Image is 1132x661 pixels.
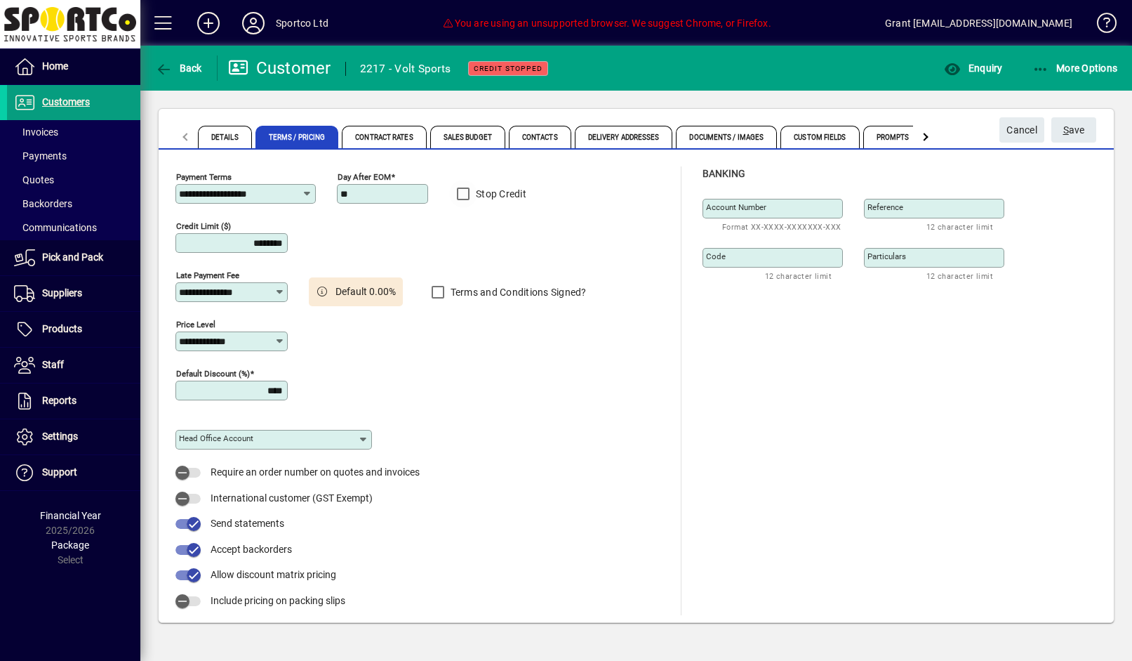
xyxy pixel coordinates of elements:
[14,198,72,209] span: Backorders
[42,60,68,72] span: Home
[926,268,993,284] mat-hint: 12 character limit
[702,168,745,179] span: Banking
[152,55,206,81] button: Back
[155,63,202,74] span: Back
[1063,124,1069,136] span: S
[176,369,250,379] mat-label: Default Discount (%)
[7,384,140,419] a: Reports
[14,150,67,162] span: Payments
[211,544,292,555] span: Accept backorders
[765,268,832,284] mat-hint: 12 character limit
[211,569,336,580] span: Allow discount matrix pricing
[7,312,140,347] a: Products
[42,251,103,263] span: Pick and Pack
[228,57,331,79] div: Customer
[885,12,1072,34] div: Grant [EMAIL_ADDRESS][DOMAIN_NAME]
[509,126,571,148] span: Contacts
[706,251,726,261] mat-label: Code
[211,595,345,606] span: Include pricing on packing slips
[7,120,140,144] a: Invoices
[7,240,140,275] a: Pick and Pack
[780,126,859,148] span: Custom Fields
[1063,119,1085,142] span: ave
[42,323,82,334] span: Products
[7,419,140,454] a: Settings
[176,270,239,280] mat-label: Late Payment Fee
[442,18,771,29] span: You are using an unsupported browser. We suggest Chrome, or Firefox.
[1032,63,1118,74] span: More Options
[430,126,505,148] span: Sales Budget
[335,284,396,299] span: Default 0.00%
[7,276,140,311] a: Suppliers
[722,218,841,235] mat-hint: Format XX-XXXX-XXXXXXX-XXX
[360,58,451,80] div: 2217 - Volt Sports
[211,466,420,478] span: Require an order number on quotes and invoices
[448,285,587,299] label: Terms and Conditions Signed?
[176,221,231,231] mat-label: Credit Limit ($)
[276,12,328,34] div: Sportco Ltd
[706,202,766,212] mat-label: Account number
[676,126,777,148] span: Documents / Images
[140,55,218,81] app-page-header-button: Back
[14,174,54,185] span: Quotes
[255,126,339,148] span: Terms / Pricing
[867,251,906,261] mat-label: Particulars
[926,218,993,235] mat-hint: 12 character limit
[338,172,391,182] mat-label: Day after EOM
[40,510,101,521] span: Financial Year
[176,172,232,182] mat-label: Payment Terms
[7,144,140,168] a: Payments
[211,518,284,529] span: Send statements
[42,287,82,299] span: Suppliers
[7,168,140,192] a: Quotes
[940,55,1006,81] button: Enquiry
[1051,117,1096,143] button: Save
[1029,55,1121,81] button: More Options
[7,216,140,240] a: Communications
[179,433,253,443] mat-label: Head Office Account
[42,431,78,442] span: Settings
[14,126,58,138] span: Invoices
[575,126,673,148] span: Delivery Addresses
[863,126,923,148] span: Prompts
[211,492,373,504] span: International customer (GST Exempt)
[42,96,90,107] span: Customers
[999,117,1044,143] button: Cancel
[1006,119,1037,142] span: Cancel
[342,126,426,148] span: Contract Rates
[7,49,140,84] a: Home
[474,64,542,73] span: Credit Stopped
[42,466,77,478] span: Support
[186,11,231,36] button: Add
[867,202,903,212] mat-label: Reference
[42,359,64,370] span: Staff
[1086,3,1114,48] a: Knowledge Base
[51,539,89,551] span: Package
[473,187,526,201] label: Stop Credit
[42,395,76,406] span: Reports
[176,320,215,329] mat-label: Price Level
[14,222,97,233] span: Communications
[7,348,140,383] a: Staff
[7,455,140,490] a: Support
[944,63,1002,74] span: Enquiry
[7,192,140,216] a: Backorders
[231,11,276,36] button: Profile
[198,126,252,148] span: Details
